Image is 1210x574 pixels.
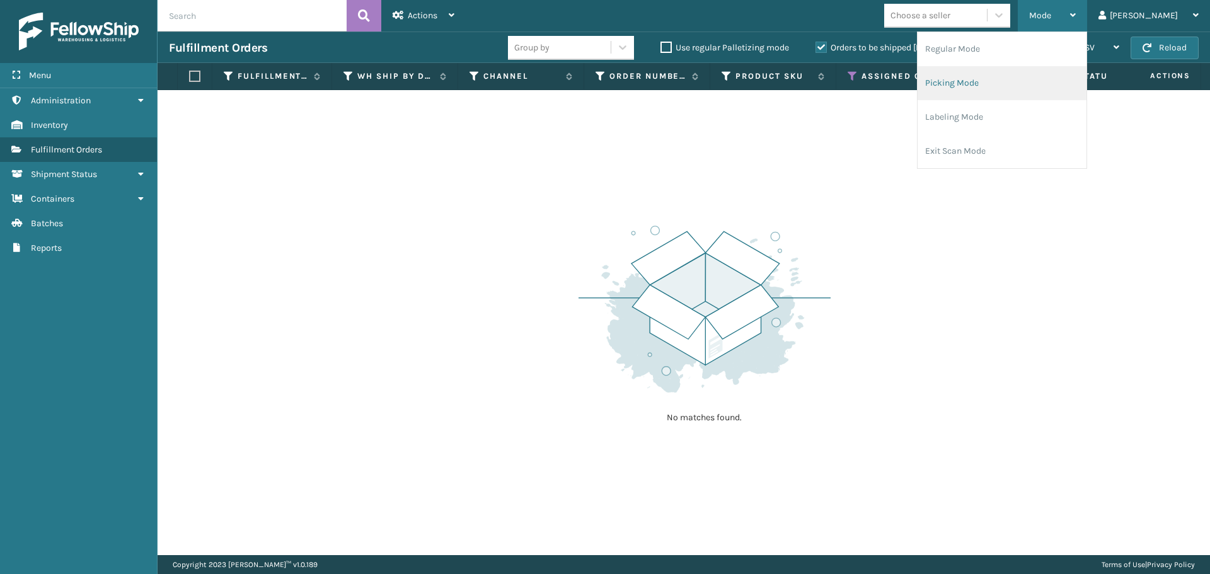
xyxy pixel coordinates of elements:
p: Copyright 2023 [PERSON_NAME]™ v 1.0.189 [173,555,318,574]
li: Picking Mode [918,66,1086,100]
label: Channel [483,71,560,82]
div: Choose a seller [890,9,950,22]
span: Actions [1110,66,1198,86]
span: Inventory [31,120,68,130]
div: | [1102,555,1195,574]
span: Mode [1029,10,1051,21]
span: Shipment Status [31,169,97,180]
li: Exit Scan Mode [918,134,1086,168]
li: Regular Mode [918,32,1086,66]
label: WH Ship By Date [357,71,434,82]
label: Orders to be shipped [DATE] [815,42,938,53]
a: Privacy Policy [1147,560,1195,569]
span: Actions [408,10,437,21]
h3: Fulfillment Orders [169,40,267,55]
span: Reports [31,243,62,253]
img: logo [19,13,139,50]
span: Menu [29,70,51,81]
label: Order Number [609,71,686,82]
li: Labeling Mode [918,100,1086,134]
div: Group by [514,41,550,54]
label: Product SKU [735,71,812,82]
a: Terms of Use [1102,560,1145,569]
label: Use regular Palletizing mode [660,42,789,53]
span: Containers [31,193,74,204]
label: Fulfillment Order Id [238,71,308,82]
span: Administration [31,95,91,106]
button: Reload [1131,37,1199,59]
label: Assigned Carrier Service [861,71,1028,82]
span: Fulfillment Orders [31,144,102,155]
span: Batches [31,218,63,229]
